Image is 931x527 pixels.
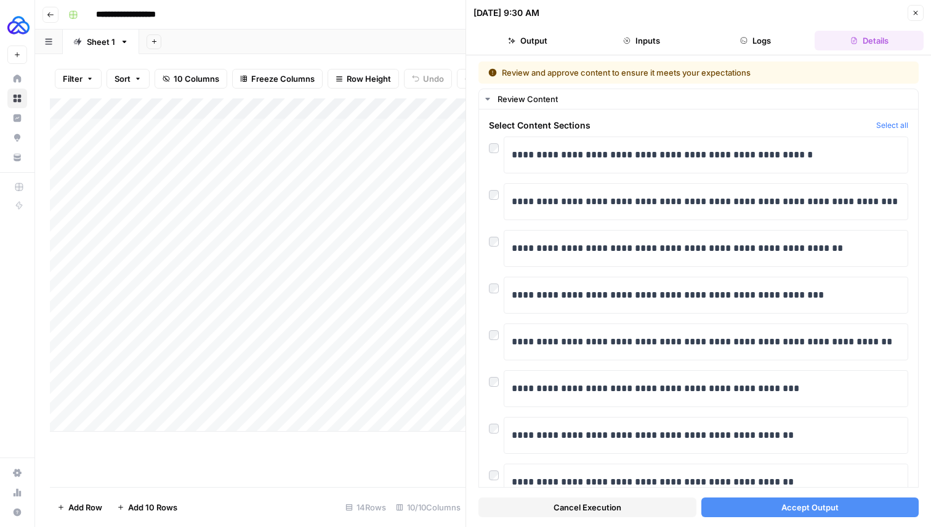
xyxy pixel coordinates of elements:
[328,69,399,89] button: Row Height
[87,36,115,48] div: Sheet 1
[488,66,830,79] div: Review and approve content to ensure it meets your expectations
[55,69,102,89] button: Filter
[423,73,444,85] span: Undo
[7,463,27,483] a: Settings
[498,93,911,105] div: Review Content
[107,69,150,89] button: Sort
[876,119,908,132] button: Select all
[7,69,27,89] a: Home
[479,109,918,510] div: Review Content
[68,501,102,513] span: Add Row
[251,73,315,85] span: Freeze Columns
[815,31,924,50] button: Details
[701,497,919,517] button: Accept Output
[155,69,227,89] button: 10 Columns
[128,501,177,513] span: Add 10 Rows
[7,10,27,41] button: Workspace: AUQ
[404,69,452,89] button: Undo
[781,501,839,513] span: Accept Output
[232,69,323,89] button: Freeze Columns
[554,501,621,513] span: Cancel Execution
[391,497,465,517] div: 10/10 Columns
[50,497,110,517] button: Add Row
[341,497,391,517] div: 14 Rows
[474,31,582,50] button: Output
[174,73,219,85] span: 10 Columns
[7,483,27,502] a: Usage
[7,89,27,108] a: Browse
[347,73,391,85] span: Row Height
[474,7,539,19] div: [DATE] 9:30 AM
[7,502,27,522] button: Help + Support
[110,497,185,517] button: Add 10 Rows
[701,31,810,50] button: Logs
[63,73,83,85] span: Filter
[7,128,27,148] a: Opportunities
[479,89,918,109] button: Review Content
[478,497,696,517] button: Cancel Execution
[489,119,871,132] span: Select Content Sections
[587,31,696,50] button: Inputs
[63,30,139,54] a: Sheet 1
[7,148,27,167] a: Your Data
[115,73,131,85] span: Sort
[7,14,30,36] img: AUQ Logo
[7,108,27,128] a: Insights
